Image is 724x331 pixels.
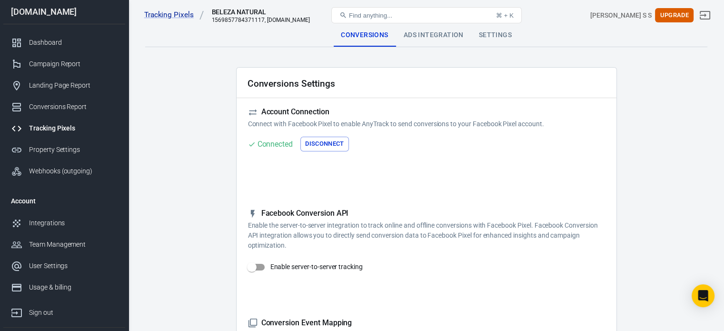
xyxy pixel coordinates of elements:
[248,107,605,117] h5: Account Connection
[211,17,310,23] div: 1569857784371117, bdcnews.site
[331,7,522,23] button: Find anything...⌘ + K
[471,24,519,47] div: Settings
[29,102,118,112] div: Conversions Report
[248,79,335,89] h2: Conversions Settings
[3,234,125,255] a: Team Management
[29,218,118,228] div: Integrations
[248,318,605,328] h5: Conversion Event Mapping
[248,209,605,219] h5: Facebook Conversion API
[3,190,125,212] li: Account
[29,261,118,271] div: User Settings
[29,282,118,292] div: Usage & billing
[3,139,125,160] a: Property Settings
[29,308,118,318] div: Sign out
[3,96,125,118] a: Conversions Report
[590,10,651,20] div: Account id: zqfarmLz
[270,262,363,272] span: Enable server-to-server tracking
[248,221,605,251] p: Enable the server-to-server integration to track online and offline conversions with Facebook Pix...
[29,123,118,133] div: Tracking Pixels
[3,298,125,323] a: Sign out
[144,10,204,20] a: Tracking Pixels
[3,32,125,53] a: Dashboard
[29,166,118,176] div: Webhooks (outgoing)
[396,24,471,47] div: Ads Integration
[29,38,118,48] div: Dashboard
[694,4,716,27] a: Sign out
[3,75,125,96] a: Landing Page Report
[333,24,396,47] div: Conversions
[3,277,125,298] a: Usage & billing
[3,53,125,75] a: Campaign Report
[3,118,125,139] a: Tracking Pixels
[258,138,293,150] div: Connected
[496,12,514,19] div: ⌘ + K
[3,255,125,277] a: User Settings
[248,119,605,129] p: Connect with Facebook Pixel to enable AnyTrack to send conversions to your Facebook Pixel account.
[3,8,125,16] div: [DOMAIN_NAME]
[300,137,349,151] button: Disconnect
[349,12,392,19] span: Find anything...
[29,80,118,90] div: Landing Page Report
[3,160,125,182] a: Webhooks (outgoing)
[29,240,118,250] div: Team Management
[211,7,307,17] div: BELEZA NATURAL
[29,59,118,69] div: Campaign Report
[692,284,714,307] div: Open Intercom Messenger
[3,212,125,234] a: Integrations
[29,145,118,155] div: Property Settings
[655,8,694,23] button: Upgrade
